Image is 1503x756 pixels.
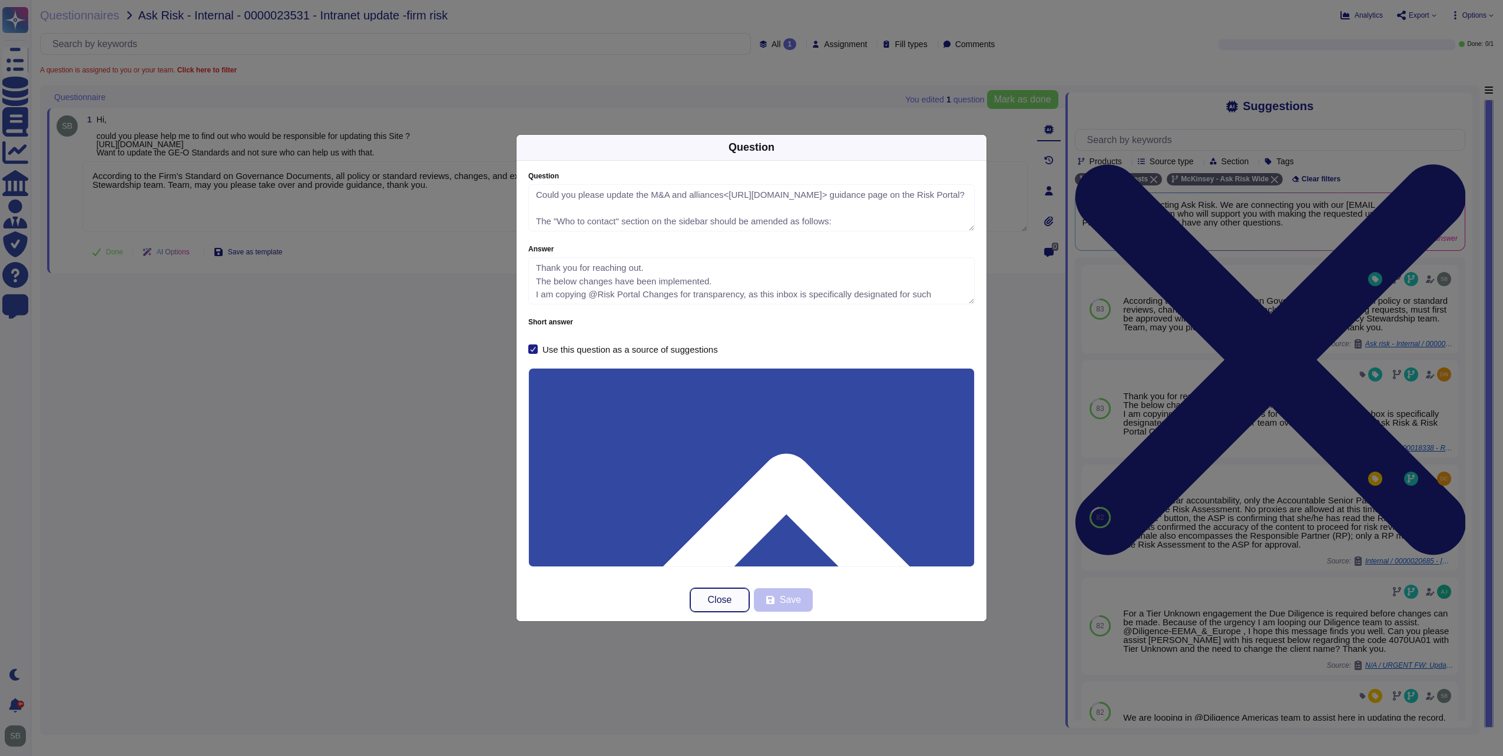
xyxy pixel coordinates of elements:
[729,140,774,155] div: Question
[542,345,718,354] div: Use this question as a source of suggestions
[528,173,975,180] label: Question
[708,595,732,605] span: Close
[528,319,975,326] label: Short answer
[528,257,975,304] textarea: Thank you for reaching out. The below changes have been implemented. I am copying @Risk Portal Ch...
[690,588,749,612] button: Close
[754,588,813,612] button: Save
[528,184,975,231] textarea: Could you please update the M&A and alliances<[URL][DOMAIN_NAME]> guidance page on the Risk Porta...
[528,246,975,253] label: Answer
[780,595,801,605] span: Save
